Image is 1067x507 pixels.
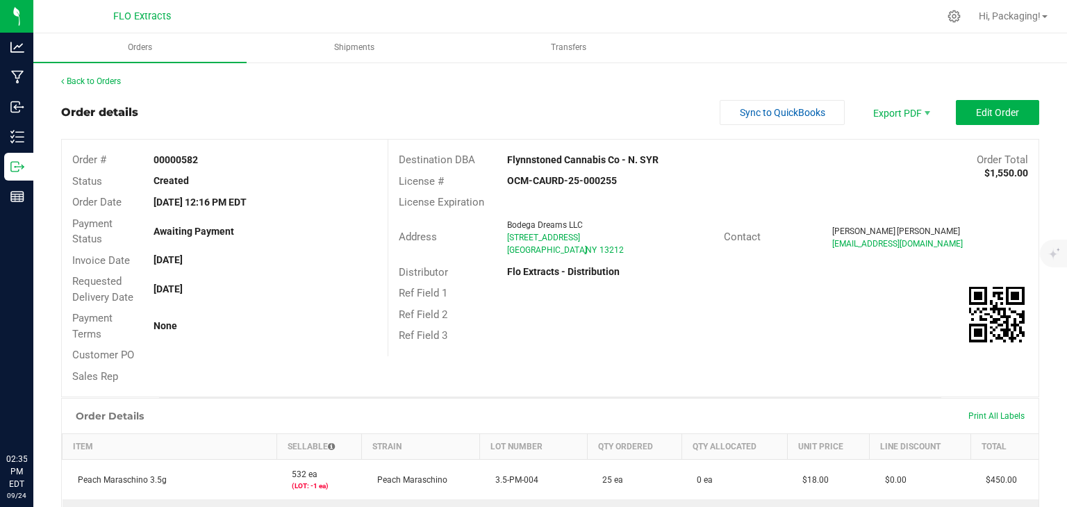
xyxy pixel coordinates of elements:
span: , [584,245,586,255]
span: Payment Terms [72,312,113,340]
li: Export PDF [859,100,942,125]
span: Transfers [532,42,605,53]
span: [EMAIL_ADDRESS][DOMAIN_NAME] [832,239,963,249]
span: Distributor [399,266,448,279]
th: Total [970,434,1039,460]
span: License # [399,175,444,188]
strong: 00000582 [154,154,198,165]
a: Shipments [248,33,461,63]
span: Edit Order [976,107,1019,118]
span: $450.00 [979,475,1017,485]
span: Invoice Date [72,254,130,267]
span: Peach Maraschino 3.5g [71,475,167,485]
th: Lot Number [480,434,587,460]
span: $0.00 [878,475,907,485]
p: 09/24 [6,490,27,501]
p: (LOT: -1 ea) [285,481,353,491]
inline-svg: Outbound [10,160,24,174]
inline-svg: Analytics [10,40,24,54]
th: Unit Price [787,434,870,460]
span: Peach Maraschino [370,475,447,485]
span: [STREET_ADDRESS] [507,233,580,242]
strong: OCM-CAURD-25-000255 [507,175,617,186]
th: Strain [362,434,480,460]
span: [GEOGRAPHIC_DATA] [507,245,587,255]
span: Hi, Packaging! [979,10,1041,22]
span: 0 ea [690,475,713,485]
span: Payment Status [72,217,113,246]
span: Orders [109,42,171,53]
span: Sync to QuickBooks [740,107,825,118]
inline-svg: Reports [10,190,24,203]
span: Shipments [315,42,393,53]
iframe: Resource center [14,396,56,438]
div: Order details [61,104,138,121]
a: Back to Orders [61,76,121,86]
span: Order Total [977,153,1028,166]
th: Line Discount [870,434,971,460]
span: [PERSON_NAME] [832,226,895,236]
span: 25 ea [595,475,623,485]
inline-svg: Manufacturing [10,70,24,84]
th: Sellable [276,434,361,460]
span: Ref Field 3 [399,329,447,342]
span: Address [399,231,437,243]
span: Bodega Dreams LLC [507,220,583,230]
a: Orders [33,33,247,63]
strong: Created [154,175,189,186]
a: Transfers [462,33,675,63]
span: Destination DBA [399,153,475,166]
span: License Expiration [399,196,484,208]
button: Edit Order [956,100,1039,125]
span: Contact [724,231,761,243]
span: 3.5-PM-004 [488,475,538,485]
img: Scan me! [969,287,1025,342]
span: Order # [72,153,106,166]
span: [PERSON_NAME] [897,226,960,236]
strong: $1,550.00 [984,167,1028,178]
th: Item [63,434,277,460]
th: Qty Allocated [681,434,787,460]
span: 532 ea [285,469,317,479]
div: Manage settings [945,10,963,23]
strong: [DATE] [154,283,183,294]
span: 13212 [599,245,624,255]
iframe: Resource center unread badge [41,394,58,410]
strong: Flo Extracts - Distribution [507,266,620,277]
strong: [DATE] 12:16 PM EDT [154,197,247,208]
inline-svg: Inventory [10,130,24,144]
span: Ref Field 1 [399,287,447,299]
span: FLO Extracts [113,10,171,22]
strong: [DATE] [154,254,183,265]
h1: Order Details [76,410,144,422]
strong: None [154,320,177,331]
span: Ref Field 2 [399,308,447,321]
strong: Flynnstoned Cannabis Co - N. SYR [507,154,659,165]
span: Customer PO [72,349,134,361]
strong: Awaiting Payment [154,226,234,237]
th: Qty Ordered [587,434,681,460]
span: Sales Rep [72,370,118,383]
span: $18.00 [795,475,829,485]
p: 02:35 PM EDT [6,453,27,490]
inline-svg: Inbound [10,100,24,114]
span: Requested Delivery Date [72,275,133,304]
qrcode: 00000582 [969,287,1025,342]
span: Order Date [72,196,122,208]
span: Print All Labels [968,411,1025,421]
span: NY [586,245,597,255]
span: Status [72,175,102,188]
button: Sync to QuickBooks [720,100,845,125]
